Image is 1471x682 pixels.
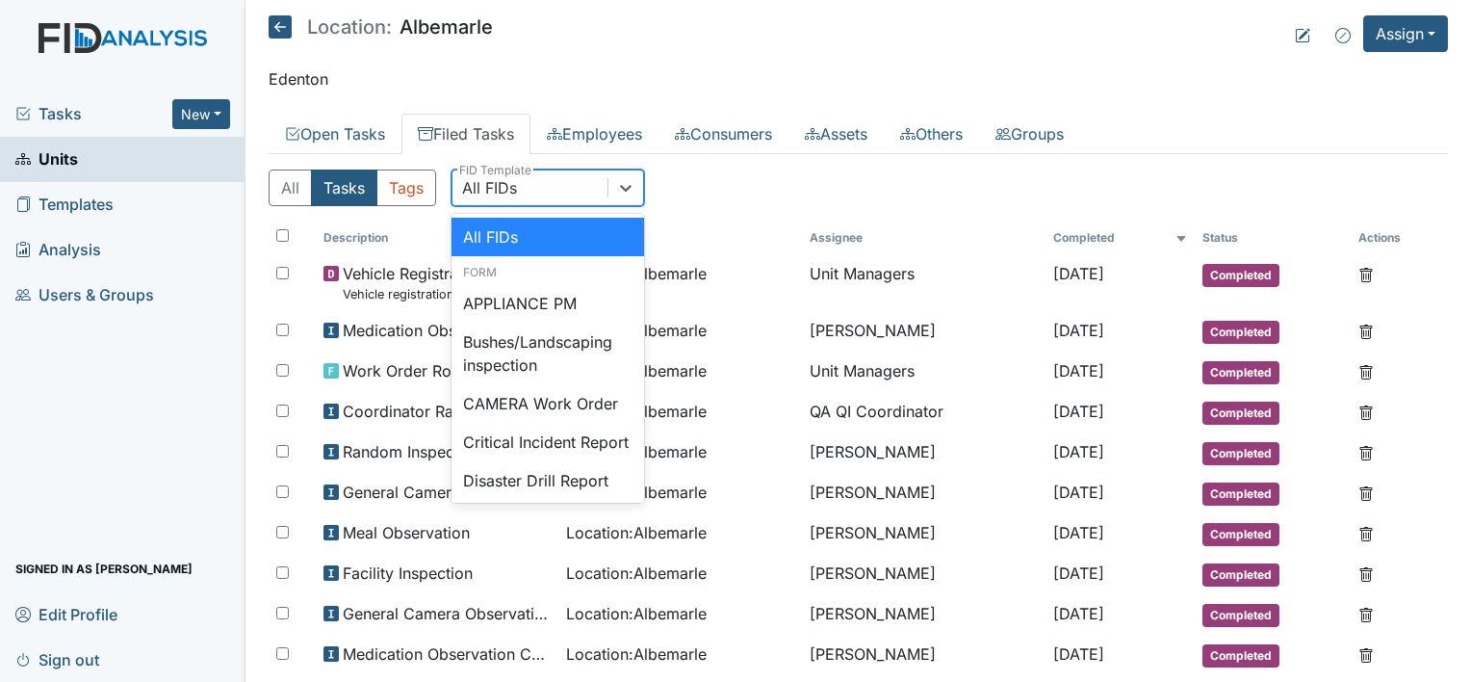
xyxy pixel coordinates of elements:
[269,170,312,206] button: All
[269,114,401,154] a: Open Tasks
[1053,644,1104,664] span: [DATE]
[343,521,470,544] span: Meal Observation
[802,254,1045,311] td: Unit Managers
[1358,262,1374,285] a: Delete
[1358,481,1374,504] a: Delete
[15,190,114,220] span: Templates
[884,114,979,154] a: Others
[343,562,473,585] span: Facility Inspection
[566,643,707,666] span: Location : Albemarle
[1053,402,1104,421] span: [DATE]
[1202,442,1279,465] span: Completed
[1358,602,1374,625] a: Delete
[343,285,485,303] small: Vehicle registration
[307,17,392,37] span: Location:
[1195,222,1351,254] th: Toggle SortBy
[452,284,644,323] div: APPLIANCE PM
[658,114,788,154] a: Consumers
[1045,222,1195,254] th: Toggle SortBy
[1202,402,1279,425] span: Completed
[452,264,644,281] div: Form
[1202,604,1279,627] span: Completed
[802,554,1045,594] td: [PERSON_NAME]
[802,392,1045,433] td: QA QI Coordinator
[452,500,644,562] div: EMERGENCY Work Order
[802,635,1045,675] td: [PERSON_NAME]
[343,643,552,666] span: Medication Observation Checklist
[566,562,707,585] span: Location : Albemarle
[15,102,172,125] a: Tasks
[1202,564,1279,587] span: Completed
[15,144,78,174] span: Units
[452,423,644,461] div: Critical Incident Report
[1053,361,1104,380] span: [DATE]
[376,170,436,206] button: Tags
[802,594,1045,635] td: [PERSON_NAME]
[530,114,658,154] a: Employees
[1202,644,1279,668] span: Completed
[269,15,493,39] h5: Albemarle
[802,311,1045,352] td: [PERSON_NAME]
[316,222,559,254] th: Toggle SortBy
[452,218,644,256] div: All FIDs
[788,114,884,154] a: Assets
[276,229,289,242] input: Toggle All Rows Selected
[15,644,99,674] span: Sign out
[269,67,1448,91] p: Edenton
[802,222,1045,254] th: Assignee
[343,359,486,382] span: Work Order Routine
[269,170,436,206] div: Type filter
[802,433,1045,473] td: [PERSON_NAME]
[1053,321,1104,340] span: [DATE]
[802,513,1045,554] td: [PERSON_NAME]
[15,235,101,265] span: Analysis
[1053,564,1104,583] span: [DATE]
[343,440,536,463] span: Random Inspection for AM
[1358,562,1374,585] a: Delete
[452,384,644,423] div: CAMERA Work Order
[558,222,802,254] th: Toggle SortBy
[343,481,552,504] span: General Camera Observation
[1358,359,1374,382] a: Delete
[1053,483,1104,502] span: [DATE]
[1358,643,1374,666] a: Delete
[462,176,517,199] div: All FIDs
[1358,319,1374,342] a: Delete
[1202,321,1279,344] span: Completed
[343,262,485,303] span: Vehicle Registration Vehicle registration
[1053,264,1104,283] span: [DATE]
[343,400,495,423] span: Coordinator Random
[566,521,707,544] span: Location : Albemarle
[15,599,117,629] span: Edit Profile
[401,114,530,154] a: Filed Tasks
[452,323,644,384] div: Bushes/Landscaping inspection
[802,473,1045,513] td: [PERSON_NAME]
[1358,400,1374,423] a: Delete
[1202,361,1279,384] span: Completed
[343,602,552,625] span: General Camera Observation
[1358,440,1374,463] a: Delete
[1053,523,1104,542] span: [DATE]
[1053,442,1104,461] span: [DATE]
[311,170,377,206] button: Tasks
[1202,523,1279,546] span: Completed
[1202,483,1279,506] span: Completed
[1358,521,1374,544] a: Delete
[1053,604,1104,623] span: [DATE]
[802,352,1045,392] td: Unit Managers
[1363,15,1448,52] button: Assign
[15,554,193,584] span: Signed in as [PERSON_NAME]
[1202,264,1279,287] span: Completed
[566,602,707,625] span: Location : Albemarle
[452,461,644,500] div: Disaster Drill Report
[172,99,230,129] button: New
[15,280,154,310] span: Users & Groups
[979,114,1080,154] a: Groups
[1351,222,1447,254] th: Actions
[343,319,552,342] span: Medication Observation Checklist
